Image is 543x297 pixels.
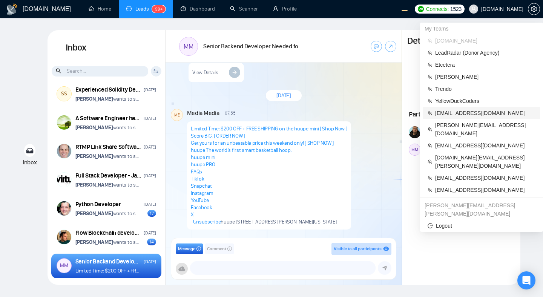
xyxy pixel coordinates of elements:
span: team [428,63,432,67]
strong: [PERSON_NAME] [75,210,113,217]
p: wants to schedule a 60-minute meeting [75,181,140,188]
span: [EMAIL_ADDRESS][DOMAIN_NAME] [435,174,535,182]
a: setting [528,6,540,12]
span: [DOMAIN_NAME][EMAIL_ADDRESS][PERSON_NAME][DOMAIN_NAME] [435,153,535,170]
a: Unsubscribe [193,219,221,225]
div: My Teams [420,23,543,35]
div: [DATE] [144,172,156,179]
a: Snapchat [191,183,212,189]
a: YouTube [191,197,209,204]
span: team [428,176,432,180]
a: Instagram [191,190,213,196]
span: eye [383,246,389,252]
span: [DOMAIN_NAME] [435,37,535,45]
span: [PERSON_NAME] [435,73,535,81]
div: RTMP Link Share Software [75,143,142,151]
a: homeHome [89,6,111,12]
img: Wayne Dobson [57,201,71,216]
a: dashboardDashboard [181,6,215,12]
a: Limited Time: $200 OFF + FREE SHIPPING on the huupe mini [ Shop Now ] [75,268,232,274]
span: team [428,75,432,79]
div: 17 [147,210,156,217]
a: Limited Time: $200 OFF + FREE SHIPPING on the huupe mini [ Shop Now ] [191,126,347,132]
p: wants to schedule a 60-minute meeting [75,124,140,131]
img: Alberto Venditti [57,230,71,244]
div: A Software Engineer has got Social Media application development experience with Spring Boot [75,114,142,122]
div: Experienced Solidity Developer [75,86,142,94]
span: team [428,51,432,55]
span: [PERSON_NAME][EMAIL_ADDRESS][DOMAIN_NAME] [435,121,535,138]
a: searchScanner [230,6,258,12]
a: huupe PRO [191,161,215,168]
button: Messageinfo-circle [176,243,203,254]
div: 14 [147,239,156,245]
strong: [PERSON_NAME] [75,239,113,245]
button: Commentinfo-circle [205,243,234,254]
span: Etcetera [435,61,535,69]
h1: Senior Backend Developer Needed for Top 10 Most Exciting Job in the World Right Now [203,42,304,51]
input: Search... [52,66,148,77]
span: Visible to all participants [334,246,382,251]
div: Full Stack Developer - Java/Spring/Angular JS [75,171,142,180]
a: huupe mini [191,154,215,161]
span: [EMAIL_ADDRESS][DOMAIN_NAME] [435,186,535,194]
span: [DATE] [276,92,291,99]
a: userProfile [273,6,297,12]
a: messageLeads99+ [126,6,166,12]
span: Logout [428,222,535,230]
p: wants to schedule a 60-minute meeting [75,239,140,246]
span: Message [178,245,195,253]
span: YellowDuckCoders [435,97,535,105]
div: [DATE] [144,258,156,265]
strong: [PERSON_NAME] [75,96,113,102]
a: FAQs [191,168,202,175]
sup: 99+ [152,5,166,13]
span: info-circle [196,246,201,251]
div: [DATE] [144,201,156,208]
span: Trendo [435,85,535,93]
strong: [PERSON_NAME] [75,182,113,188]
span: team [428,87,432,91]
span: logout [428,223,433,228]
span: View Details [192,69,218,76]
span: team [428,99,432,103]
div: ME [171,109,183,121]
strong: [PERSON_NAME] [75,124,113,131]
a: Score BIG. [ ORDER NOW ] [191,133,245,139]
h1: Participants [409,110,514,118]
a: TikTok [191,176,204,182]
span: user [471,6,476,12]
span: [EMAIL_ADDRESS][DOMAIN_NAME] [435,109,535,117]
div: MM [409,144,420,155]
img: Daniel Mullaney [57,144,71,158]
div: [DATE] [144,230,156,237]
span: team [428,38,432,43]
p: huupe [STREET_ADDRESS][PERSON_NAME][US_STATE] [191,218,347,225]
button: setting [528,3,540,15]
img: Exan Untaz [57,115,71,130]
p: wants to schedule a 60-minute meeting [75,210,140,217]
img: upwork-logo.png [418,6,424,12]
span: info-circle [227,246,232,251]
span: team [428,111,432,115]
strong: [PERSON_NAME] [75,153,113,159]
img: Eugene Seryogin [409,126,421,138]
span: Comment [207,245,226,253]
p: wants to schedule a 60-minute meeting [75,153,140,160]
span: 07:55 [225,110,235,116]
div: Flow Blockchain developer (Cadence) [75,229,142,237]
span: Connects: [426,5,449,13]
span: team [428,188,432,192]
div: Python Developer [75,200,121,208]
span: setting [528,6,540,12]
div: [DATE] [144,86,156,93]
img: TRACEY SHIRTCLIFF [57,173,71,187]
span: team [428,143,432,148]
h1: Details [407,35,433,47]
span: [EMAIL_ADDRESS][DOMAIN_NAME] [435,141,535,150]
div: alex.zolotukhin@gigradar.io [420,199,543,220]
div: Senior Backend Developer Needed for Top 10 Most Exciting Job in the World Right Now [75,257,142,266]
span: team [428,127,432,132]
span: 1523 [450,5,462,13]
p: wants to schedule a 60-minute meeting [75,95,140,103]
